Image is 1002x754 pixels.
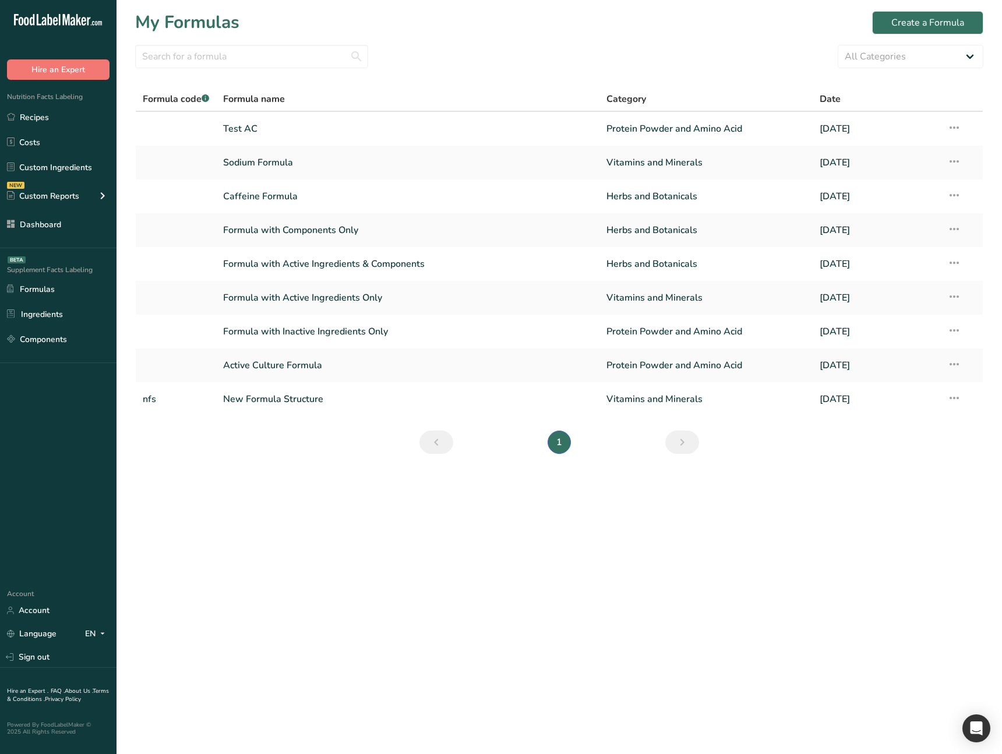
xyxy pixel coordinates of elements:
[872,11,983,34] button: Create a Formula
[419,431,453,454] a: Previous page
[606,150,805,175] a: Vitamins and Minerals
[891,16,964,30] div: Create a Formula
[606,252,805,276] a: Herbs and Botanicals
[223,117,592,141] a: Test AC
[606,387,805,411] a: Vitamins and Minerals
[820,218,933,242] a: [DATE]
[820,252,933,276] a: [DATE]
[223,286,592,310] a: Formula with Active Ingredients Only
[820,150,933,175] a: [DATE]
[606,319,805,344] a: Protein Powder and Amino Acid
[820,353,933,378] a: [DATE]
[65,687,93,695] a: About Us .
[606,117,805,141] a: Protein Powder and Amino Acid
[606,353,805,378] a: Protein Powder and Amino Acid
[223,252,592,276] a: Formula with Active Ingredients & Components
[820,184,933,209] a: [DATE]
[223,184,592,209] a: Caffeine Formula
[7,182,24,189] div: NEW
[820,117,933,141] a: [DATE]
[45,695,81,703] a: Privacy Policy
[7,721,110,735] div: Powered By FoodLabelMaker © 2025 All Rights Reserved
[51,687,65,695] a: FAQ .
[820,387,933,411] a: [DATE]
[135,9,239,36] h1: My Formulas
[223,319,592,344] a: Formula with Inactive Ingredients Only
[7,59,110,80] button: Hire an Expert
[606,218,805,242] a: Herbs and Botanicals
[606,92,805,106] div: Category
[820,286,933,310] a: [DATE]
[223,218,592,242] a: Formula with Components Only
[143,93,209,105] span: Formula code
[223,387,592,411] a: New Formula Structure
[606,286,805,310] a: Vitamins and Minerals
[7,687,48,695] a: Hire an Expert .
[7,190,79,202] div: Custom Reports
[606,184,805,209] a: Herbs and Botanicals
[820,319,933,344] a: [DATE]
[135,45,368,68] input: Search for a formula
[223,150,592,175] a: Sodium Formula
[85,627,110,641] div: EN
[665,431,699,454] a: Next page
[143,387,209,411] a: nfs
[7,623,57,644] a: Language
[8,256,26,263] div: BETA
[962,714,990,742] div: Open Intercom Messenger
[820,92,933,106] div: Date
[7,687,109,703] a: Terms & Conditions .
[223,92,592,106] div: Formula name
[223,353,592,378] a: Active Culture Formula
